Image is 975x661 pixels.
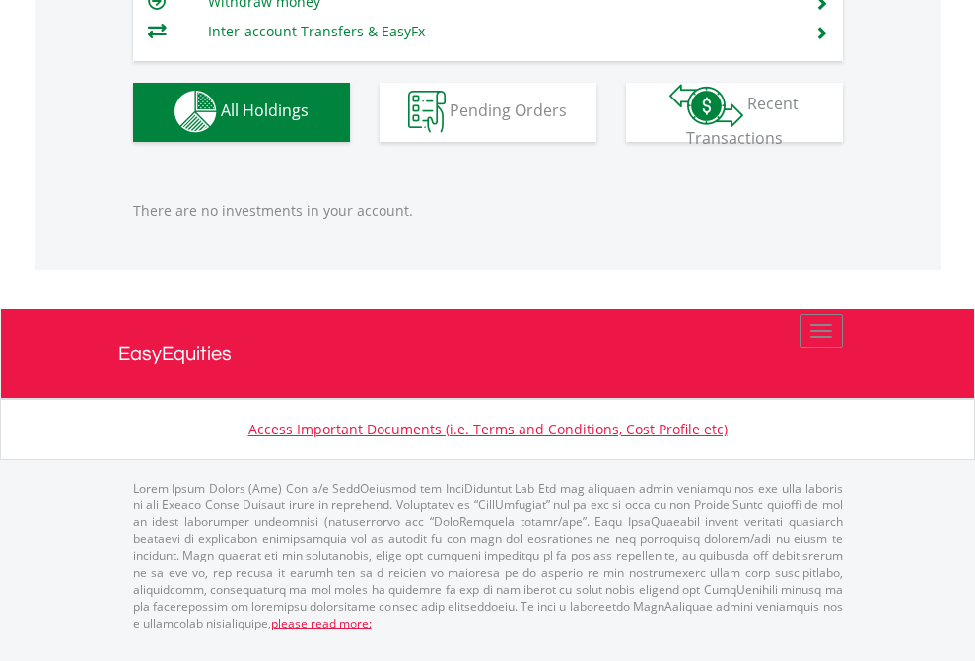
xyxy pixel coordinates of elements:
img: holdings-wht.png [174,91,217,133]
a: please read more: [271,615,372,631]
p: Lorem Ipsum Dolors (Ame) Con a/e SeddOeiusmod tem InciDiduntut Lab Etd mag aliquaen admin veniamq... [133,480,843,631]
a: EasyEquities [118,309,858,398]
button: All Holdings [133,83,350,142]
span: Recent Transactions [686,93,800,149]
span: Pending Orders [450,99,567,121]
img: transactions-zar-wht.png [669,84,743,127]
span: All Holdings [221,99,309,121]
a: Access Important Documents (i.e. Terms and Conditions, Cost Profile etc) [248,420,728,438]
button: Pending Orders [380,83,596,142]
img: pending_instructions-wht.png [408,91,446,133]
td: Inter-account Transfers & EasyFx [208,17,791,46]
button: Recent Transactions [626,83,843,142]
p: There are no investments in your account. [133,201,843,221]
